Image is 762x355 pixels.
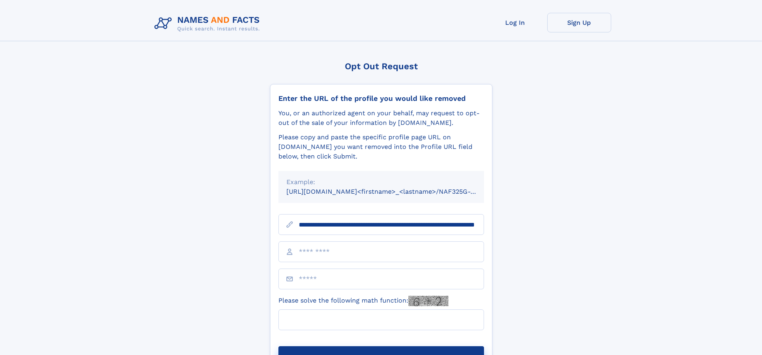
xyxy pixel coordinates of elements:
[151,13,266,34] img: Logo Names and Facts
[278,108,484,128] div: You, or an authorized agent on your behalf, may request to opt-out of the sale of your informatio...
[278,132,484,161] div: Please copy and paste the specific profile page URL on [DOMAIN_NAME] you want removed into the Pr...
[270,61,492,71] div: Opt Out Request
[286,177,476,187] div: Example:
[278,94,484,103] div: Enter the URL of the profile you would like removed
[483,13,547,32] a: Log In
[286,188,499,195] small: [URL][DOMAIN_NAME]<firstname>_<lastname>/NAF325G-xxxxxxxx
[547,13,611,32] a: Sign Up
[278,296,448,306] label: Please solve the following math function:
